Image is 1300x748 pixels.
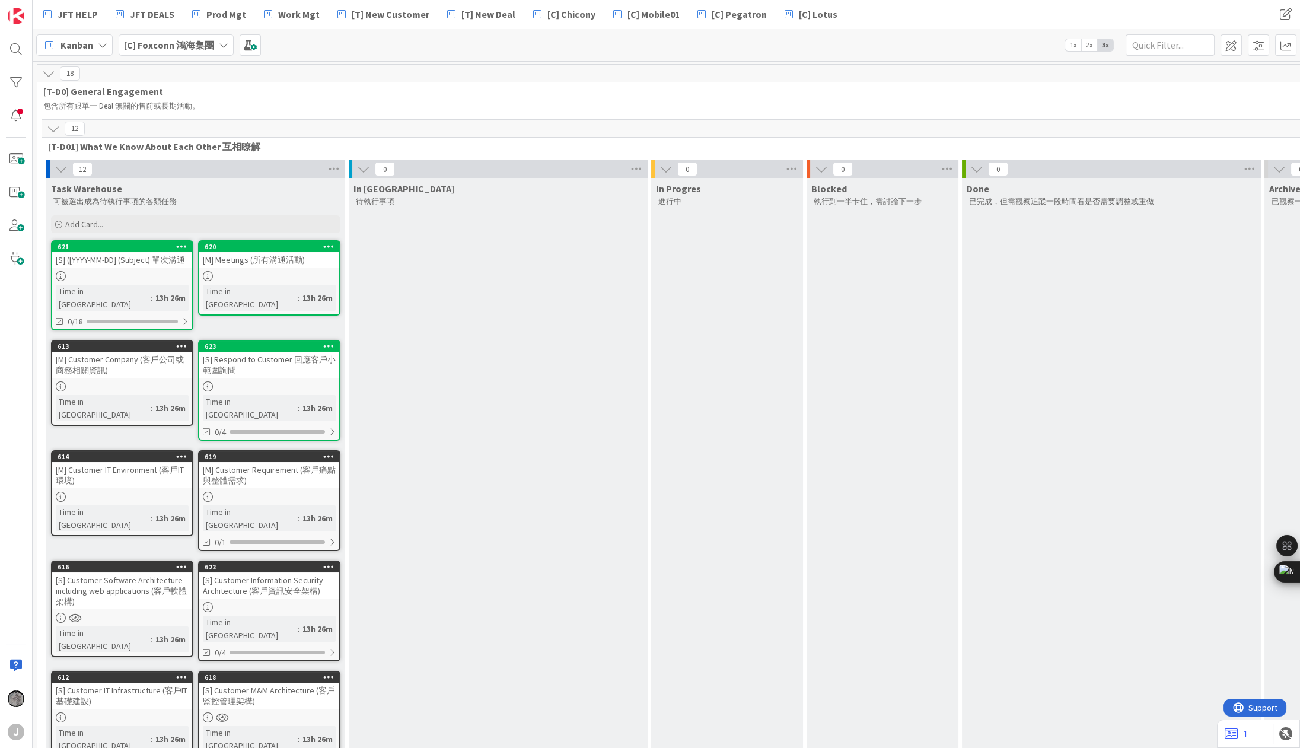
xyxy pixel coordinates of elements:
div: 618[S] Customer M&M Architecture (客戶監控管理架構) [199,672,339,709]
div: Time in [GEOGRAPHIC_DATA] [56,395,151,421]
span: Task Warehouse [51,183,122,195]
span: JFT DEALS [130,7,174,21]
a: [C] Lotus [778,4,845,25]
span: [T] New Deal [461,7,515,21]
img: Visit kanbanzone.com [8,8,24,24]
div: 614[M] Customer IT Environment (客戶IT環境) [52,451,192,488]
span: : [151,633,152,646]
div: 621[S] ([YYYY-MM-DD] (Subject) 單次溝通 [52,241,192,268]
a: 613[M] Customer Company (客戶公司或商務相關資訊)Time in [GEOGRAPHIC_DATA]:13h 26m [51,340,193,426]
div: [S] ([YYYY-MM-DD] (Subject) 單次溝通 [52,252,192,268]
div: 613 [58,342,192,351]
div: 618 [205,673,339,682]
span: : [298,733,299,746]
a: [C] Pegatron [690,4,774,25]
span: Work Mgt [278,7,320,21]
p: 進行中 [658,197,796,206]
div: 619 [199,451,339,462]
input: Quick Filter... [1126,34,1215,56]
span: : [298,291,299,304]
span: Prod Mgt [206,7,246,21]
span: 3x [1097,39,1113,51]
div: 13h 26m [299,512,336,525]
div: 622 [199,562,339,572]
b: [C] Foxconn 鴻海集團 [124,39,214,51]
div: 620[M] Meetings (所有溝通活動) [199,241,339,268]
div: 612 [52,672,192,683]
div: 620 [205,243,339,251]
a: 623[S] Respond to Customer 回應客戶小範圍詢問Time in [GEOGRAPHIC_DATA]:13h 26m0/4 [198,340,340,441]
span: In Queue [353,183,454,195]
a: Prod Mgt [185,4,253,25]
div: [M] Customer IT Environment (客戶IT環境) [52,462,192,488]
div: Time in [GEOGRAPHIC_DATA] [56,626,151,652]
div: 13h 26m [152,402,189,415]
div: 620 [199,241,339,252]
span: 0/4 [215,647,226,659]
div: 616 [58,563,192,571]
p: 已完成，但需觀察追蹤一段時間看是否需要調整或重做 [969,197,1254,206]
span: 12 [72,162,93,176]
div: 622[S] Customer Information Security Architecture (客戶資訊安全架構) [199,562,339,599]
span: JFT HELP [58,7,98,21]
div: 622 [205,563,339,571]
span: 12 [65,122,85,136]
a: [T] New Customer [330,4,436,25]
div: [M] Meetings (所有溝通活動) [199,252,339,268]
div: 13h 26m [152,291,189,304]
a: 621[S] ([YYYY-MM-DD] (Subject) 單次溝通Time in [GEOGRAPHIC_DATA]:13h 26m0/18 [51,240,193,330]
span: : [298,622,299,635]
div: 619 [205,453,339,461]
div: 13h 26m [152,733,189,746]
span: 2x [1081,39,1097,51]
div: 623 [199,341,339,352]
div: 13h 26m [152,512,189,525]
div: [S] Customer IT Infrastructure (客戶IT基礎建設) [52,683,192,709]
div: 623[S] Respond to Customer 回應客戶小範圍詢問 [199,341,339,378]
div: [S] Customer M&M Architecture (客戶監控管理架構) [199,683,339,709]
span: [C] Mobile01 [627,7,680,21]
div: 621 [58,243,192,251]
img: TL [8,690,24,707]
div: 13h 26m [299,733,336,746]
span: Blocked [811,183,847,195]
span: [C] Lotus [799,7,837,21]
span: : [151,291,152,304]
a: 616[S] Customer Software Architecture including web applications (客戶軟體架構)Time in [GEOGRAPHIC_DATA... [51,561,193,657]
div: [S] Customer Information Security Architecture (客戶資訊安全架構) [199,572,339,599]
div: [S] Customer Software Architecture including web applications (客戶軟體架構) [52,572,192,609]
a: [C] Chicony [526,4,603,25]
a: 622[S] Customer Information Security Architecture (客戶資訊安全架構)Time in [GEOGRAPHIC_DATA]:13h 26m0/4 [198,561,340,661]
span: 0 [988,162,1008,176]
span: 1x [1065,39,1081,51]
a: JFT DEALS [109,4,181,25]
span: Support [25,2,54,16]
a: Work Mgt [257,4,327,25]
div: 616 [52,562,192,572]
div: Time in [GEOGRAPHIC_DATA] [56,505,151,531]
a: 619[M] Customer Requirement (客戶痛點與整體需求)Time in [GEOGRAPHIC_DATA]:13h 26m0/1 [198,450,340,551]
a: 614[M] Customer IT Environment (客戶IT環境)Time in [GEOGRAPHIC_DATA]:13h 26m [51,450,193,536]
span: 0 [833,162,853,176]
p: 可被選出成為待執行事項的各類任務 [53,197,338,206]
p: 待執行事項 [356,197,641,206]
div: [M] Customer Requirement (客戶痛點與整體需求) [199,462,339,488]
span: : [151,512,152,525]
span: 0 [677,162,697,176]
div: 613[M] Customer Company (客戶公司或商務相關資訊) [52,341,192,378]
span: 0/1 [215,536,226,549]
div: 619[M] Customer Requirement (客戶痛點與整體需求) [199,451,339,488]
span: [T] New Customer [352,7,429,21]
div: J [8,724,24,740]
span: : [298,512,299,525]
div: 616[S] Customer Software Architecture including web applications (客戶軟體架構) [52,562,192,609]
span: [C] Pegatron [712,7,767,21]
a: 620[M] Meetings (所有溝通活動)Time in [GEOGRAPHIC_DATA]:13h 26m [198,240,340,316]
span: In Progres [656,183,701,195]
div: 13h 26m [299,291,336,304]
span: 0/18 [68,316,83,328]
div: 13h 26m [152,633,189,646]
span: 0/4 [215,426,226,438]
a: [C] Mobile01 [606,4,687,25]
a: JFT HELP [36,4,105,25]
